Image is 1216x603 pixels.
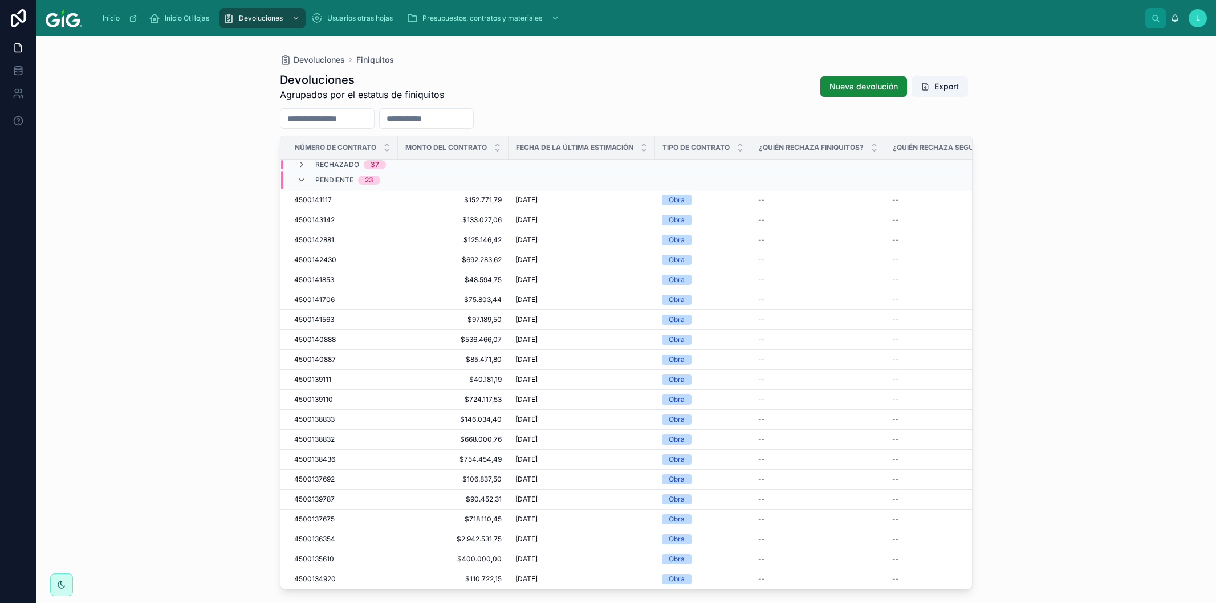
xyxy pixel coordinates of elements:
[662,374,745,385] a: Obra
[515,255,648,264] a: [DATE]
[294,215,391,225] a: 4500143142
[294,375,331,384] span: 4500139111
[294,315,391,324] a: 4500141563
[405,415,502,424] span: $146.034,40
[280,88,444,101] span: Agrupados por el estatus de finiquitos
[294,475,335,484] span: 4500137692
[758,195,765,205] span: --
[515,295,538,304] span: [DATE]
[669,355,685,365] div: Obra
[405,355,502,364] a: $85.471,80
[294,395,333,404] span: 4500139110
[295,143,376,152] span: Número de contrato
[669,295,685,305] div: Obra
[892,275,1041,284] a: --
[758,415,879,424] a: --
[294,54,345,66] span: Devoluciones
[515,495,538,504] span: [DATE]
[515,295,648,304] a: [DATE]
[294,315,334,324] span: 4500141563
[669,315,685,325] div: Obra
[758,415,765,424] span: --
[294,555,334,564] span: 4500135610
[669,574,685,584] div: Obra
[669,195,685,205] div: Obra
[515,395,648,404] a: [DATE]
[294,335,336,344] span: 4500140888
[892,235,1041,245] a: --
[662,275,745,285] a: Obra
[405,495,502,504] a: $90.452,31
[892,295,899,304] span: --
[294,515,335,524] span: 4500137675
[515,535,538,544] span: [DATE]
[405,235,502,245] a: $125.146,42
[515,515,648,524] a: [DATE]
[662,295,745,305] a: Obra
[294,495,335,504] span: 4500139787
[405,475,502,484] span: $106.837,50
[145,8,217,28] a: Inicio OtHojas
[912,76,968,97] button: Export
[515,555,538,564] span: [DATE]
[892,255,1041,264] a: --
[515,355,538,364] span: [DATE]
[294,295,391,304] a: 4500141706
[515,275,538,284] span: [DATE]
[892,475,1041,484] a: --
[294,455,391,464] a: 4500138436
[405,455,502,464] a: $754.454,49
[515,515,538,524] span: [DATE]
[892,195,899,205] span: --
[515,335,648,344] a: [DATE]
[294,235,334,245] span: 4500142881
[758,335,765,344] span: --
[315,160,359,169] span: Rechazado
[892,435,1041,444] a: --
[405,295,502,304] span: $75.803,44
[892,515,1041,524] a: --
[294,275,391,284] a: 4500141853
[892,375,1041,384] a: --
[405,435,502,444] span: $668.000,76
[515,455,538,464] span: [DATE]
[758,295,765,304] span: --
[294,235,391,245] a: 4500142881
[669,514,685,524] div: Obra
[405,575,502,584] span: $110.722,15
[103,14,120,23] span: Inicio
[515,435,648,444] a: [DATE]
[662,574,745,584] a: Obra
[662,195,745,205] a: Obra
[892,455,899,464] span: --
[893,143,1026,152] span: ¿Quién rechaza Seguridad Social?
[669,494,685,504] div: Obra
[515,335,538,344] span: [DATE]
[892,415,1041,424] a: --
[892,495,899,504] span: --
[294,335,391,344] a: 4500140888
[758,295,879,304] a: --
[892,475,899,484] span: --
[758,215,765,225] span: --
[515,575,648,584] a: [DATE]
[758,215,879,225] a: --
[758,375,765,384] span: --
[365,176,373,185] div: 23
[662,534,745,544] a: Obra
[892,275,899,284] span: --
[662,434,745,445] a: Obra
[669,255,685,265] div: Obra
[405,555,502,564] a: $400.000,00
[405,515,502,524] span: $718.110,45
[405,535,502,544] a: $2.942.531,75
[662,335,745,345] a: Obra
[405,375,502,384] span: $40.181,19
[892,215,899,225] span: --
[662,235,745,245] a: Obra
[820,76,907,97] button: Nueva devolución
[758,355,765,364] span: --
